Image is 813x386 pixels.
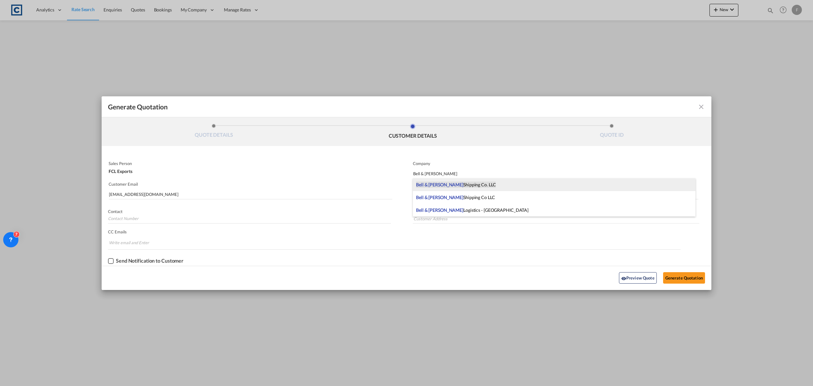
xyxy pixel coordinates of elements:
[116,258,184,264] div: Send Notification to Customer
[108,214,391,224] input: Contact Number
[619,272,657,284] button: icon-eyePreview Quote
[108,103,168,111] span: Generate Quotation
[114,124,313,141] li: QUOTE DETAILS
[416,195,463,200] span: Bell & [PERSON_NAME]
[108,258,184,264] md-checkbox: Checkbox No Ink
[663,272,705,284] button: Generate Quotation
[109,182,392,187] p: Customer Email
[102,96,711,290] md-dialog: Generate QuotationQUOTE ...
[108,209,391,214] p: Contact
[512,124,711,141] li: QUOTE ID
[416,207,463,213] span: Bell & [PERSON_NAME]
[313,124,513,141] li: CUSTOMER DETAILS
[416,194,495,201] span: Shipping Co LLC
[108,237,681,249] md-chips-wrap: Chips container. Enter the text area, then type text, and press enter to add a chip.
[108,229,681,234] p: CC Emails
[416,182,496,188] span: Shipping Co. LLC
[621,276,626,281] md-icon: icon-eye
[697,103,705,111] md-icon: icon-close fg-AAA8AD cursor m-0
[109,190,392,199] input: Search by Customer Name/Email Id/Company
[109,238,157,248] input: Chips input.
[109,166,391,174] div: FCL Exports
[413,214,699,224] input: Customer Address
[413,161,695,166] p: Company
[413,169,695,179] input: Company Name
[416,182,463,187] span: Bell & [PERSON_NAME]
[109,161,391,166] p: Sales Person
[416,207,528,213] span: Logistics - [GEOGRAPHIC_DATA]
